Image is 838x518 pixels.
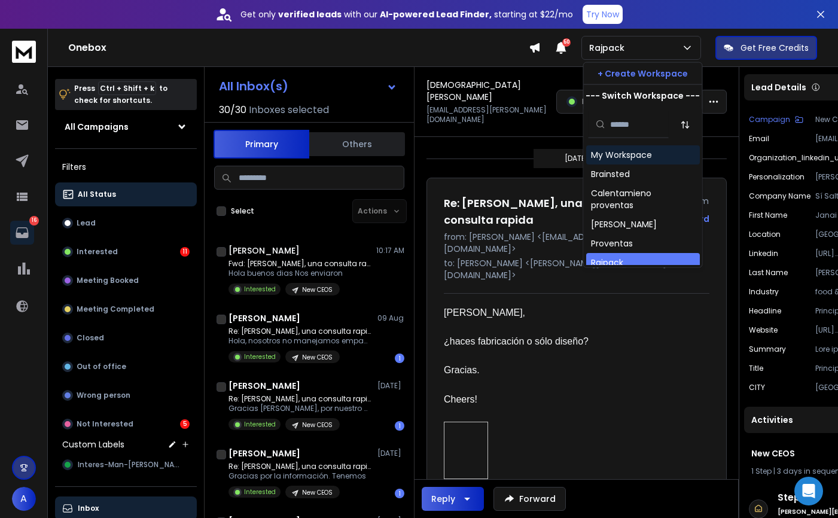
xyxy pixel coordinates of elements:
p: from: [PERSON_NAME] <[EMAIL_ADDRESS][PERSON_NAME][DOMAIN_NAME]> [444,231,709,255]
p: Rajpack [589,42,629,54]
p: Interested [77,247,118,257]
a: 16 [10,221,34,245]
p: Interested [244,487,276,496]
p: industry [749,287,779,297]
p: Not Interested [77,419,133,429]
button: Get Free Credits [715,36,817,60]
h1: [PERSON_NAME] [228,447,300,459]
p: New CEOS [302,353,333,362]
p: CITY [749,383,765,392]
strong: AI-powered Lead Finder, [380,8,492,20]
div: Open Intercom Messenger [794,477,823,505]
p: website [749,325,778,335]
span: Ctrl + Shift + k [98,81,156,95]
div: Gracias. [444,363,700,377]
p: [DATE] [377,449,404,458]
p: Company Name [749,191,810,201]
div: 1 [395,489,404,498]
p: Personalization [749,172,805,182]
h3: Filters [55,159,197,175]
div: 1 [395,354,404,363]
button: Closed [55,326,197,350]
button: Interes-Man-[PERSON_NAME] [55,453,197,477]
h3: Custom Labels [62,438,124,450]
button: All Inbox(s) [209,74,407,98]
div: 1 [395,421,404,431]
div: Brainsted [591,168,630,180]
p: Hola buenos dias Nos enviaron [228,269,372,278]
h1: Re: [PERSON_NAME], una consulta rapida [444,195,630,228]
p: Re: [PERSON_NAME], una consulta rapida [228,462,372,471]
p: First Name [749,211,787,220]
p: + Create Workspace [598,68,688,80]
p: Wrong person [77,391,130,400]
button: A [12,487,36,511]
button: Wrong person [55,383,197,407]
div: Reply [431,493,455,505]
p: [DATE] [377,381,404,391]
h3: Inboxes selected [249,103,329,117]
h1: Onebox [68,41,529,55]
p: New CEOS [302,285,333,294]
span: 30 / 30 [219,103,246,117]
button: Not Interested5 [55,412,197,436]
p: to: [PERSON_NAME] <[PERSON_NAME][EMAIL_ADDRESS][DOMAIN_NAME]> [444,257,709,281]
p: 09 Aug [377,313,404,323]
p: Campaign [749,115,790,124]
div: Rajpack [591,257,623,269]
p: --- Switch Workspace --- [586,90,700,102]
p: Lead Details [751,81,806,93]
p: New CEOS [302,421,333,429]
p: headline [749,306,781,316]
p: 16 [29,216,39,226]
h1: All Inbox(s) [219,80,288,92]
font: Cheers! [444,394,477,404]
button: Forward [493,487,566,511]
button: Try Now [583,5,623,24]
p: Meeting Booked [77,276,139,285]
p: Gracias por la información. Tenemos [228,471,372,481]
p: [DATE] [565,154,589,163]
h1: All Campaigns [65,121,129,133]
button: Others [309,131,405,157]
p: Hola, nosotros no manejamos empaque [228,336,372,346]
p: Interested [582,97,618,106]
p: Email [749,134,769,144]
h1: [DEMOGRAPHIC_DATA][PERSON_NAME] [426,79,549,103]
span: 50 [562,38,571,47]
div: 5 [180,419,190,429]
button: Reply [422,487,484,511]
h1: [PERSON_NAME] [228,245,300,257]
button: + Create Workspace [584,63,702,84]
p: All Status [78,190,116,199]
button: Lead [55,211,197,235]
button: Meeting Completed [55,297,197,321]
p: Inbox [78,504,99,513]
p: Re: [PERSON_NAME], una consulta rapida [228,327,372,336]
p: Press to check for shortcuts. [74,83,167,106]
p: Re: [PERSON_NAME], una consulta rapida [228,394,372,404]
p: Out of office [77,362,126,371]
p: Interested [244,352,276,361]
p: title [749,364,763,373]
button: Out of office [55,355,197,379]
div: ¿haces fabricación o sólo diseño? [444,334,700,349]
div: Proventas [591,237,633,249]
div: Calentamieno proventas [591,187,695,211]
p: Fwd: [PERSON_NAME], una consulta rapida [228,259,372,269]
button: Campaign [749,115,803,124]
p: Interested [244,285,276,294]
p: Closed [77,333,104,343]
button: Interested11 [55,240,197,264]
img: logo [12,41,36,63]
p: Gracias [PERSON_NAME], por nuestro giro [228,404,372,413]
p: Meeting Completed [77,304,154,314]
div: [PERSON_NAME] [591,218,657,230]
strong: verified leads [278,8,342,20]
p: Summary [749,345,786,354]
h1: [PERSON_NAME] [228,312,300,324]
button: All Status [55,182,197,206]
